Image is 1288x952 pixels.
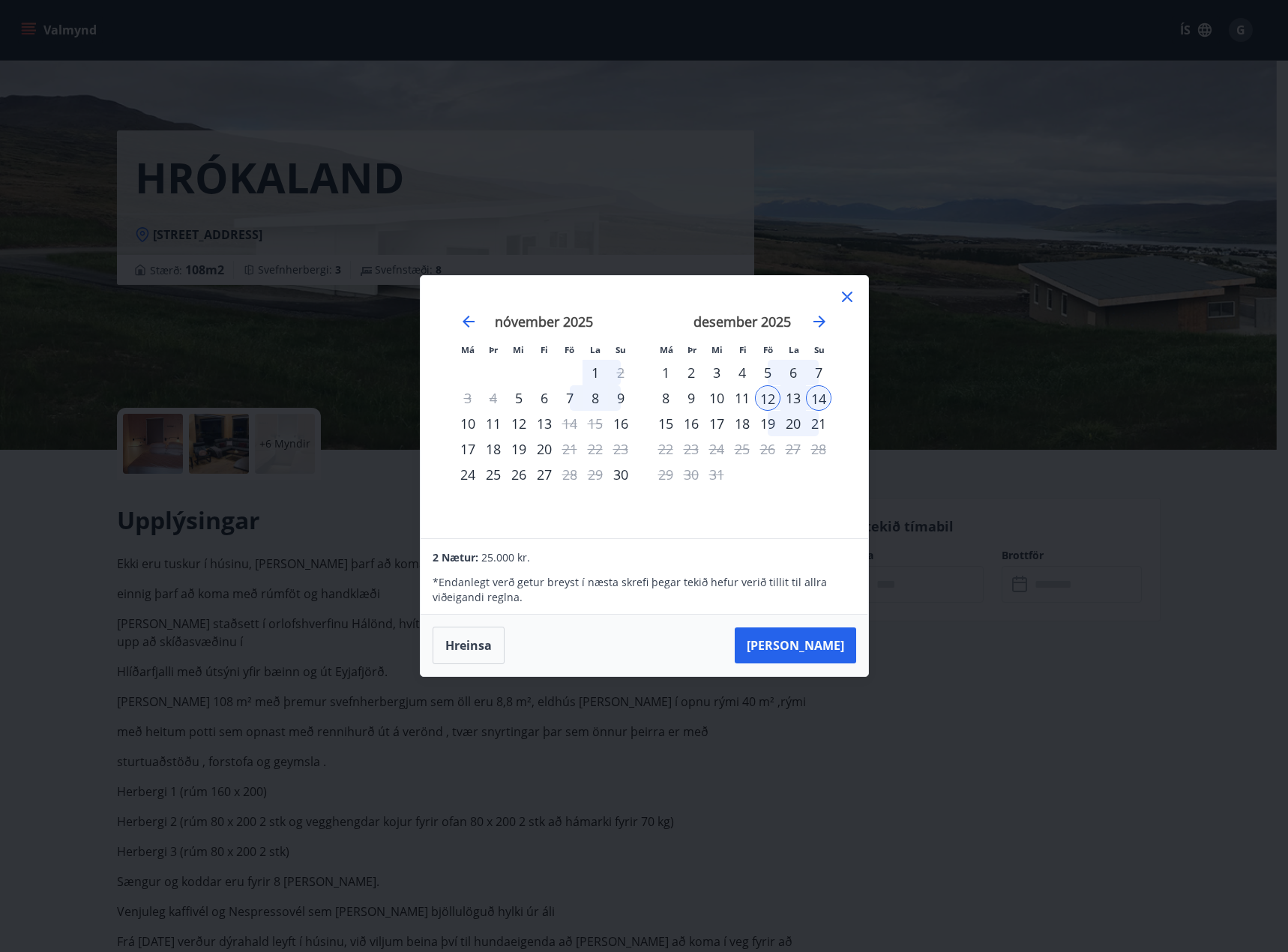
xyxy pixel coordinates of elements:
[590,344,601,355] small: La
[481,462,506,487] div: 25
[704,411,729,436] td: Choose miðvikudagur, 17. desember 2025 as your check-in date. It’s available.
[506,436,532,462] td: Choose miðvikudagur, 19. nóvember 2025 as your check-in date. It’s available.
[506,462,532,487] div: 26
[729,436,755,462] td: Not available. fimmtudagur, 25. desember 2025
[460,313,478,331] div: Move backward to switch to the previous month.
[608,462,634,487] td: Choose sunnudagur, 30. nóvember 2025 as your check-in date. It’s available.
[583,436,608,462] td: Not available. laugardagur, 22. nóvember 2025
[653,360,678,385] td: Choose mánudagur, 1. desember 2025 as your check-in date. It’s available.
[653,411,678,436] td: Choose mánudagur, 15. desember 2025 as your check-in date. It’s available.
[608,385,634,411] div: 9
[678,436,704,462] td: Not available. þriðjudagur, 23. desember 2025
[481,436,506,462] td: Choose þriðjudagur, 18. nóvember 2025 as your check-in date. It’s available.
[780,360,806,385] div: 6
[806,411,831,436] td: Choose sunnudagur, 21. desember 2025 as your check-in date. It’s available.
[729,411,755,436] div: 18
[678,360,704,385] div: 2
[506,411,532,436] div: 12
[455,411,481,436] td: Choose mánudagur, 10. nóvember 2025 as your check-in date. It’s available.
[653,360,678,385] div: 1
[532,411,557,436] td: Choose fimmtudagur, 13. nóvember 2025 as your check-in date. It’s available.
[583,385,608,411] td: Choose laugardagur, 8. nóvember 2025 as your check-in date. It’s available.
[678,385,704,411] td: Choose þriðjudagur, 9. desember 2025 as your check-in date. It’s available.
[755,411,780,436] td: Choose föstudagur, 19. desember 2025 as your check-in date. It’s available.
[780,411,806,436] td: Choose laugardagur, 20. desember 2025 as your check-in date. It’s available.
[693,313,791,331] strong: desember 2025
[755,411,780,436] div: 19
[481,411,506,436] div: 11
[583,360,608,385] td: Choose laugardagur, 1. nóvember 2025 as your check-in date. It’s available.
[704,436,729,462] td: Not available. miðvikudagur, 24. desember 2025
[608,360,634,385] td: Choose sunnudagur, 2. nóvember 2025 as your check-in date. It’s available.
[532,385,557,411] td: Choose fimmtudagur, 6. nóvember 2025 as your check-in date. It’s available.
[455,436,481,462] td: Choose mánudagur, 17. nóvember 2025 as your check-in date. It’s available.
[532,462,557,487] td: Choose fimmtudagur, 27. nóvember 2025 as your check-in date. It’s available.
[513,344,524,355] small: Mi
[729,411,755,436] td: Choose fimmtudagur, 18. desember 2025 as your check-in date. It’s available.
[583,385,608,411] div: 8
[433,627,505,664] button: Hreinsa
[780,411,806,436] div: 20
[506,385,532,411] div: Aðeins innritun í boði
[557,385,583,411] td: Choose föstudagur, 7. nóvember 2025 as your check-in date. It’s available.
[541,344,548,355] small: Fi
[532,411,557,436] div: 13
[506,385,532,411] td: Choose miðvikudagur, 5. nóvember 2025 as your check-in date. It’s available.
[433,575,855,605] p: * Endanlegt verð getur breyst í næsta skrefi þegar tekið hefur verið tillit til allra viðeigandi ...
[506,436,532,462] div: 19
[608,385,634,411] td: Choose sunnudagur, 9. nóvember 2025 as your check-in date. It’s available.
[704,462,729,487] td: Not available. miðvikudagur, 31. desember 2025
[532,462,557,487] div: 27
[704,411,729,436] div: 17
[660,344,673,355] small: Má
[678,411,704,436] div: 16
[532,385,557,411] div: 6
[729,360,755,385] div: 4
[608,462,634,487] div: Aðeins innritun í boði
[653,462,678,487] td: Not available. mánudagur, 29. desember 2025
[806,436,831,462] td: Not available. sunnudagur, 28. desember 2025
[789,344,799,355] small: La
[506,411,532,436] td: Choose miðvikudagur, 12. nóvember 2025 as your check-in date. It’s available.
[455,385,481,411] td: Not available. mánudagur, 3. nóvember 2025
[704,360,729,385] td: Choose miðvikudagur, 3. desember 2025 as your check-in date. It’s available.
[806,411,831,436] div: 21
[806,385,831,411] div: 14
[433,550,478,564] span: 2 Nætur:
[461,344,475,355] small: Má
[532,436,557,462] div: 20
[608,436,634,462] td: Not available. sunnudagur, 23. nóvember 2025
[557,411,583,436] td: Choose föstudagur, 14. nóvember 2025 as your check-in date. It’s available.
[755,360,780,385] div: 5
[806,360,831,385] div: 7
[481,385,506,411] td: Not available. þriðjudagur, 4. nóvember 2025
[557,411,583,436] div: Aðeins útritun í boði
[557,462,583,487] div: Aðeins útritun í boði
[755,360,780,385] td: Choose föstudagur, 5. desember 2025 as your check-in date. It’s available.
[506,462,532,487] td: Choose miðvikudagur, 26. nóvember 2025 as your check-in date. It’s available.
[653,411,678,436] div: 15
[608,411,634,436] td: Choose sunnudagur, 16. nóvember 2025 as your check-in date. It’s available.
[557,436,583,462] td: Choose föstudagur, 21. nóvember 2025 as your check-in date. It’s available.
[763,344,773,355] small: Fö
[608,411,634,436] div: Aðeins innritun í boði
[455,462,481,487] td: Choose mánudagur, 24. nóvember 2025 as your check-in date. It’s available.
[729,360,755,385] td: Choose fimmtudagur, 4. desember 2025 as your check-in date. It’s available.
[583,411,608,436] td: Not available. laugardagur, 15. nóvember 2025
[729,385,755,411] div: 11
[616,344,626,355] small: Su
[678,462,704,487] td: Not available. þriðjudagur, 30. desember 2025
[455,462,481,487] div: Aðeins innritun í boði
[806,360,831,385] td: Choose sunnudagur, 7. desember 2025 as your check-in date. It’s available.
[810,313,828,331] div: Move forward to switch to the next month.
[678,385,704,411] div: 9
[755,385,780,411] div: 12
[565,344,574,355] small: Fö
[583,462,608,487] td: Not available. laugardagur, 29. nóvember 2025
[557,436,583,462] div: Aðeins útritun í boði
[704,385,729,411] td: Choose miðvikudagur, 10. desember 2025 as your check-in date. It’s available.
[780,385,806,411] div: 13
[653,436,678,462] div: Aðeins útritun í boði
[780,360,806,385] td: Choose laugardagur, 6. desember 2025 as your check-in date. It’s available.
[678,360,704,385] td: Choose þriðjudagur, 2. desember 2025 as your check-in date. It’s available.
